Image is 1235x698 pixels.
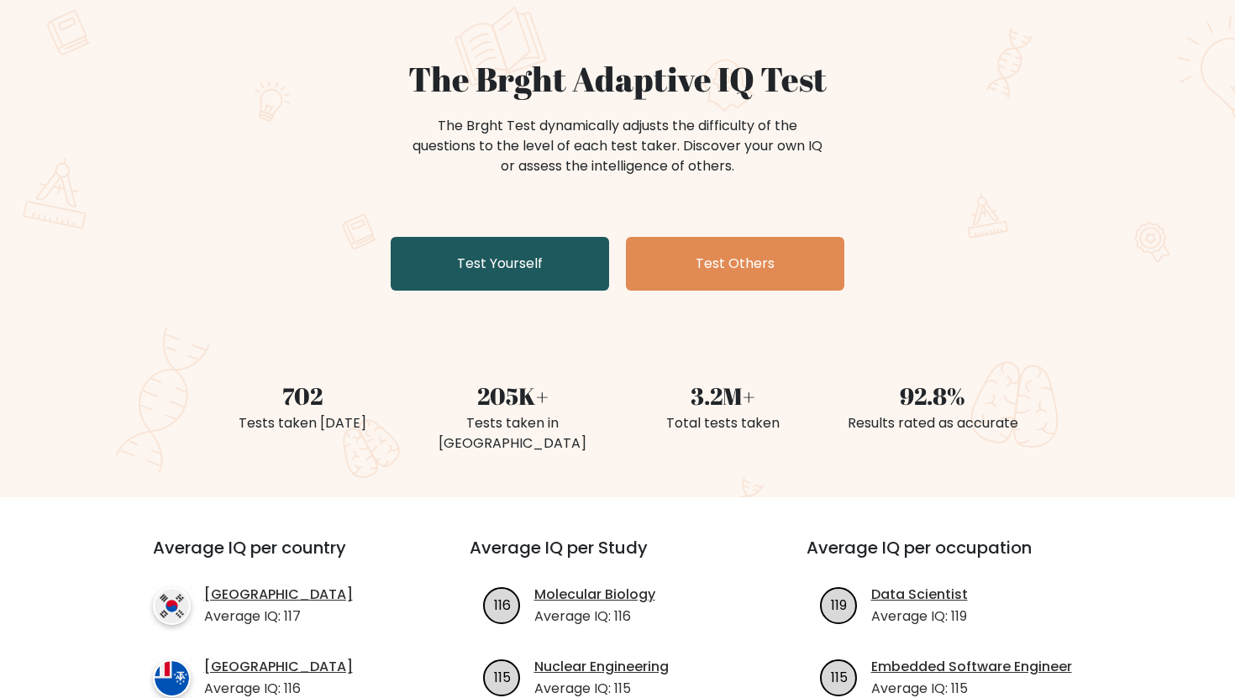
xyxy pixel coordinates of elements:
a: Test Yourself [391,237,609,291]
div: 702 [208,378,397,413]
p: Average IQ: 119 [871,606,968,627]
text: 115 [830,667,847,686]
text: 119 [831,595,847,614]
text: 116 [493,595,510,614]
h3: Average IQ per Study [470,538,766,578]
h1: The Brght Adaptive IQ Test [208,59,1027,99]
div: 92.8% [838,378,1027,413]
a: Data Scientist [871,585,968,605]
h3: Average IQ per occupation [807,538,1103,578]
img: country [153,659,191,697]
div: Total tests taken [628,413,817,433]
a: Nuclear Engineering [534,657,669,677]
a: [GEOGRAPHIC_DATA] [204,585,353,605]
div: 3.2M+ [628,378,817,413]
p: Average IQ: 117 [204,606,353,627]
a: Embedded Software Engineer [871,657,1072,677]
div: Tests taken in [GEOGRAPHIC_DATA] [418,413,607,454]
text: 115 [493,667,510,686]
img: country [153,587,191,625]
a: Molecular Biology [534,585,655,605]
a: [GEOGRAPHIC_DATA] [204,657,353,677]
p: Average IQ: 116 [534,606,655,627]
div: Tests taken [DATE] [208,413,397,433]
a: Test Others [626,237,844,291]
div: 205K+ [418,378,607,413]
div: Results rated as accurate [838,413,1027,433]
div: The Brght Test dynamically adjusts the difficulty of the questions to the level of each test take... [407,116,828,176]
h3: Average IQ per country [153,538,409,578]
